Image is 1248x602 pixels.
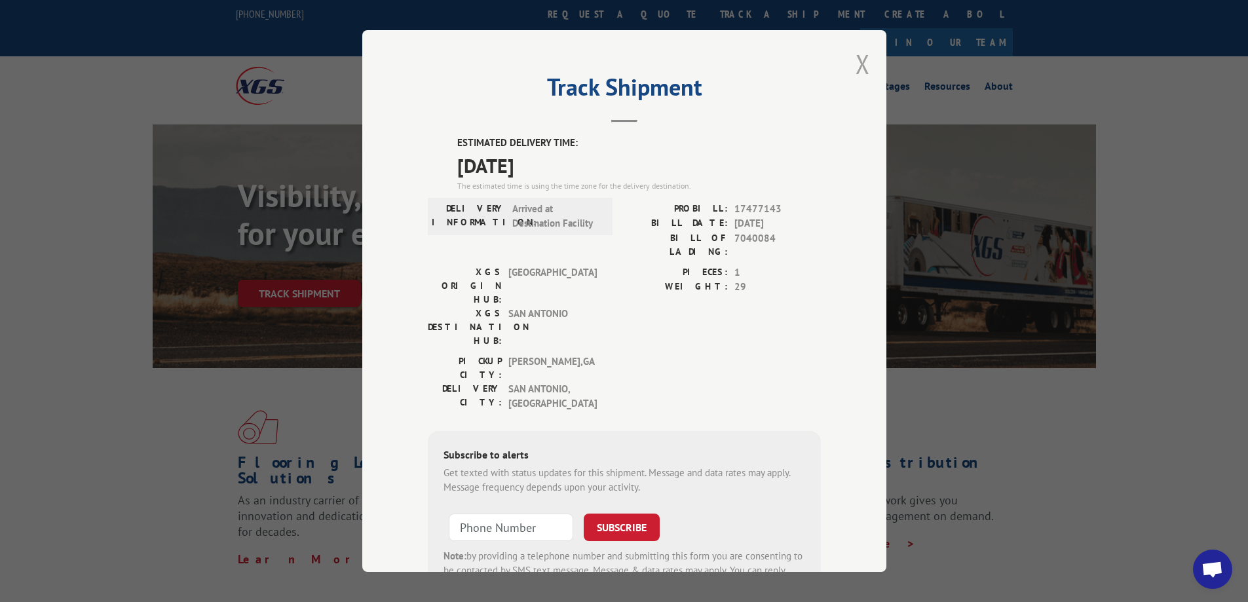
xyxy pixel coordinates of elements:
span: SAN ANTONIO [508,307,597,348]
span: 17477143 [734,202,821,217]
span: 7040084 [734,231,821,259]
span: 29 [734,280,821,295]
label: BILL OF LADING: [624,231,728,259]
h2: Track Shipment [428,78,821,103]
label: ESTIMATED DELIVERY TIME: [457,136,821,151]
button: Close modal [856,47,870,81]
label: XGS ORIGIN HUB: [428,265,502,307]
label: DELIVERY INFORMATION: [432,202,506,231]
input: Phone Number [449,514,573,541]
div: Get texted with status updates for this shipment. Message and data rates may apply. Message frequ... [444,466,805,495]
label: PROBILL: [624,202,728,217]
button: SUBSCRIBE [584,514,660,541]
span: Arrived at Destination Facility [512,202,601,231]
label: WEIGHT: [624,280,728,295]
div: The estimated time is using the time zone for the delivery destination. [457,180,821,192]
span: 1 [734,265,821,280]
span: SAN ANTONIO , [GEOGRAPHIC_DATA] [508,382,597,411]
span: [DATE] [734,216,821,231]
label: PIECES: [624,265,728,280]
div: Subscribe to alerts [444,447,805,466]
strong: Note: [444,550,466,562]
span: [DATE] [457,151,821,180]
label: XGS DESTINATION HUB: [428,307,502,348]
label: BILL DATE: [624,216,728,231]
label: PICKUP CITY: [428,354,502,382]
div: Open chat [1193,550,1232,589]
div: by providing a telephone number and submitting this form you are consenting to be contacted by SM... [444,549,805,593]
span: [PERSON_NAME] , GA [508,354,597,382]
label: DELIVERY CITY: [428,382,502,411]
span: [GEOGRAPHIC_DATA] [508,265,597,307]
